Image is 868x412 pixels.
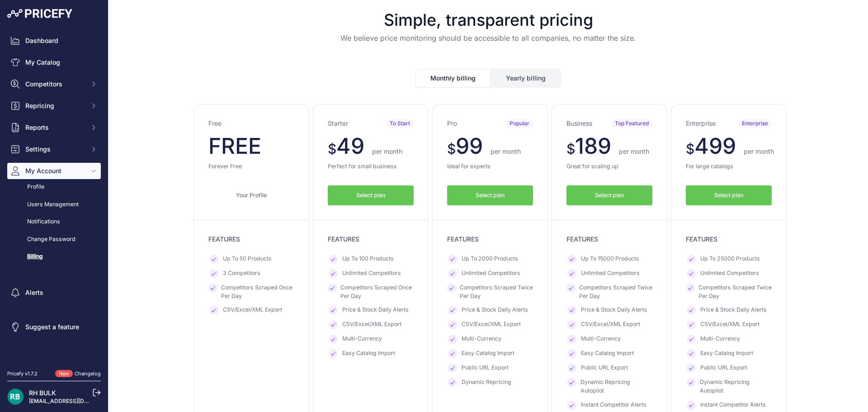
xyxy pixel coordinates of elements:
span: Up To 2000 Products [462,255,518,264]
span: $ [686,141,694,157]
a: Notifications [7,214,101,230]
span: per month [491,147,521,155]
p: FEATURES [447,235,533,244]
span: Multi-Currency [342,335,382,344]
button: Repricing [7,98,101,114]
span: Instant Competitor Alerts [700,401,766,410]
a: Suggest a feature [7,319,101,335]
span: CSV/Excel/XML Export [581,320,640,329]
span: $ [328,141,336,157]
span: Up To 15000 Products [581,255,639,264]
h3: Starter [328,119,348,128]
span: Price & Stock Daily Alerts [342,306,409,315]
span: CSV/Excel/XML Export [223,306,282,315]
span: Top Featured [611,119,652,128]
span: Unlimited Competitors [342,269,401,278]
span: Instant Competitor Alerts [581,401,646,410]
p: Great for scaling up [566,162,652,171]
a: Alerts [7,284,101,301]
span: CSV/Excel/XML Export [342,320,401,329]
span: Easy Catalog Import [700,349,753,358]
span: Easy Catalog Import [342,349,395,358]
button: Settings [7,141,101,157]
span: New [55,370,73,378]
span: Competitors Scraped Once Per Day [340,284,414,300]
div: Pricefy v1.7.2 [7,370,38,378]
span: Price & Stock Daily Alerts [462,306,528,315]
span: Multi-Currency [462,335,501,344]
span: 99 [456,133,483,159]
span: $ [447,141,456,157]
span: per month [372,147,402,155]
span: Multi-Currency [581,335,621,344]
span: 189 [575,133,611,159]
span: Easy Catalog Import [462,349,514,358]
nav: Sidebar [7,33,101,359]
h1: Simple, transparent pricing [116,11,861,29]
p: FEATURES [328,235,414,244]
img: Pricefy Logo [7,9,72,18]
span: Select plan [476,191,505,200]
span: Reports [25,123,85,132]
button: Competitors [7,76,101,92]
span: Public URL Export [581,364,628,373]
span: Select plan [356,191,385,200]
span: Select plan [595,191,624,200]
span: To Start [386,119,414,128]
span: Price & Stock Daily Alerts [581,306,647,315]
span: Competitors Scraped Once Per Day [221,284,294,300]
p: Forever Free [208,162,294,171]
p: FEATURES [566,235,652,244]
button: Select plan [447,185,533,206]
button: Select plan [328,185,414,206]
p: FEATURES [686,235,772,244]
span: CSV/Excel/XML Export [462,320,521,329]
span: FREE [208,133,261,159]
a: Profile [7,179,101,195]
span: Easy Catalog Import [581,349,634,358]
h3: Business [566,119,592,128]
span: Unlimited Competitors [700,269,759,278]
button: Select plan [566,185,652,206]
h3: Pro [447,119,457,128]
span: Competitors Scraped Twice Per Day [698,284,772,300]
a: [EMAIL_ADDRESS][DOMAIN_NAME] [29,398,123,404]
span: $ [566,141,575,157]
span: Popular [506,119,533,128]
span: CSV/Excel/XML Export [700,320,759,329]
p: Ideal for experts [447,162,533,171]
span: Enterprise [738,119,772,128]
span: 3 Competitors [223,269,260,278]
span: Competitors Scraped Twice Per Day [460,284,533,300]
a: Changelog [75,370,101,377]
span: 499 [694,133,736,159]
button: Reports [7,119,101,136]
span: Competitors Scraped Twice Per Day [579,284,652,300]
h3: Free [208,119,222,128]
span: Up To 25000 Products [700,255,760,264]
span: Multi-Currency [700,335,740,344]
button: Yearly billing [491,70,561,87]
span: Dynamic Repricing Autopilot [580,378,652,395]
span: Price & Stock Daily Alerts [700,306,767,315]
span: Select plan [714,191,743,200]
p: Perfect for small business [328,162,414,171]
span: Unlimited Competitors [462,269,520,278]
button: Select plan [686,185,772,206]
a: Your Profile [208,185,294,206]
a: RH BULK [29,389,56,397]
p: We believe price monitoring should be accessible to all companies, no matter the size. [116,33,861,43]
span: Public URL Export [700,364,747,373]
span: per month [744,147,774,155]
span: Repricing [25,101,85,110]
span: My Account [25,166,85,175]
span: Dynamic Repricing [462,378,511,387]
span: Competitors [25,80,85,89]
span: Up To 100 Products [342,255,394,264]
span: Settings [25,145,85,154]
span: 49 [336,133,364,159]
button: My Account [7,163,101,179]
span: Public URL Export [462,364,509,373]
p: For large catalogs [686,162,772,171]
a: Users Management [7,197,101,213]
